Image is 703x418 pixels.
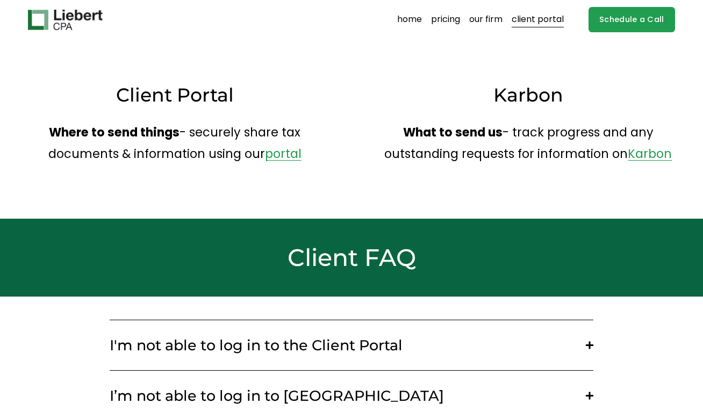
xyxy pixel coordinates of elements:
strong: Where to send things [49,124,180,141]
a: home [397,11,422,28]
strong: What to send us [403,124,503,141]
h3: Karbon [382,83,675,107]
a: client portal [512,11,564,28]
span: I'm not able to log in to the Client Portal [110,336,586,354]
img: Liebert CPA [28,10,102,30]
button: I'm not able to log in to the Client Portal [110,320,593,370]
a: Schedule a Call [589,7,675,32]
a: portal [265,146,302,162]
h2: Client FAQ [28,242,675,273]
p: - securely share tax documents & information using our [28,122,321,165]
a: Karbon [628,146,672,162]
span: I’m not able to log in to [GEOGRAPHIC_DATA] [110,387,586,405]
h3: Client Portal [28,83,321,107]
p: - track progress and any outstanding requests for information on [382,122,675,165]
a: pricing [431,11,460,28]
a: our firm [469,11,503,28]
